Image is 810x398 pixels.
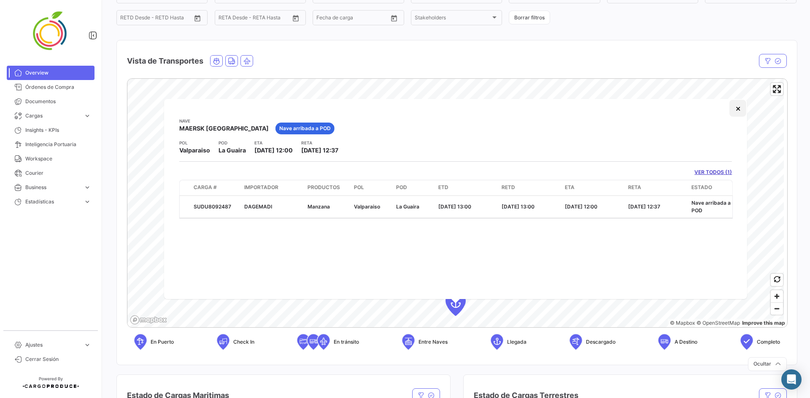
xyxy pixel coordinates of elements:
span: Valparaiso [179,146,210,155]
div: Abrir Intercom Messenger [781,369,802,390]
span: [DATE] 12:37 [628,203,660,209]
button: Open calendar [191,12,204,24]
datatable-header-cell: Importador [241,180,304,195]
datatable-header-cell: ETA [562,180,625,195]
span: Entre Naves [418,338,448,346]
app-card-info-title: ETA [254,139,293,146]
span: Importador [244,183,278,191]
span: La Guaira [396,203,419,209]
datatable-header-cell: Carga # [190,180,241,195]
span: Llegada [507,338,526,346]
span: expand_more [84,341,91,349]
datatable-header-cell: Productos [304,180,351,195]
span: ETD [438,183,448,191]
span: Business [25,184,80,191]
span: [DATE] 12:37 [301,147,338,154]
a: Insights - KPIs [7,123,94,137]
datatable-header-cell: ETD [435,180,498,195]
canvas: Map [127,79,784,328]
img: 4ff2da5d-257b-45de-b8a4-5752211a35e0.png [30,10,72,52]
span: Inteligencia Portuaria [25,141,91,148]
datatable-header-cell: RETD [498,180,562,195]
input: Desde [316,16,332,22]
button: Close popup [729,100,746,117]
span: Carga # [194,183,217,191]
a: Mapbox [670,320,695,326]
app-card-info-title: Nave [179,118,269,124]
span: [DATE] 13:00 [438,203,471,209]
app-card-info-title: RETA [301,139,338,146]
button: Open calendar [388,12,400,24]
a: Workspace [7,152,94,166]
span: Órdenes de Compra [25,83,91,91]
span: RETA [628,183,641,191]
a: Courier [7,166,94,180]
span: POL [354,183,364,191]
a: Documentos [7,94,94,109]
span: Ajustes [25,341,80,349]
span: ETA [565,183,575,191]
span: expand_more [84,184,91,191]
span: expand_more [84,112,91,120]
span: MAERSK [GEOGRAPHIC_DATA] [179,124,269,133]
a: Órdenes de Compra [7,80,94,94]
span: La Guaira [219,146,246,155]
a: Inteligencia Portuaria [7,137,94,152]
datatable-header-cell: Estado [688,180,741,195]
button: Air [241,56,253,66]
span: Insights - KPIs [25,126,91,134]
input: Hasta [337,16,371,22]
span: expand_more [84,198,91,206]
span: [DATE] 12:00 [565,203,597,209]
input: Hasta [240,16,273,22]
span: En Puerto [151,338,174,346]
input: Hasta [141,16,175,22]
app-card-info-title: POL [179,139,210,146]
button: Enter fullscreen [771,83,783,95]
span: Estado [691,183,712,191]
button: Open calendar [289,12,302,24]
span: Stakeholders [415,16,491,22]
input: Desde [219,16,234,22]
span: Overview [25,69,91,77]
app-card-info-title: POD [219,139,246,146]
input: Desde [120,16,135,22]
h4: Vista de Transportes [127,55,203,67]
span: [DATE] 12:00 [254,147,293,154]
span: Cerrar Sesión [25,355,91,363]
button: Ocean [211,56,222,66]
span: Completo [757,338,780,346]
span: Workspace [25,155,91,163]
datatable-header-cell: POL [351,180,393,195]
div: SUDU8092487 [194,203,238,210]
button: Zoom out [771,302,783,315]
span: A Destino [675,338,697,346]
span: Productos [308,183,340,191]
span: Documentos [25,98,91,105]
a: VER TODOS (1) [694,168,732,176]
button: Land [226,56,238,66]
span: POD [396,183,407,191]
span: Valparaiso [354,203,380,209]
span: Nave arribada a POD [691,199,731,213]
span: RETD [502,183,515,191]
span: Check In [233,338,254,346]
span: Cargas [25,112,80,120]
button: Ocultar [748,357,787,371]
span: En tránsito [334,338,359,346]
div: Map marker [445,291,466,316]
span: Descargado [586,338,616,346]
a: Map feedback [742,320,785,326]
button: Borrar filtros [509,11,550,24]
button: Zoom in [771,290,783,302]
datatable-header-cell: POD [393,180,435,195]
a: Mapbox logo [130,315,167,325]
span: Nave arribada a POD [279,125,331,132]
span: DAGEMADI [244,203,272,209]
span: Courier [25,169,91,177]
a: Overview [7,66,94,80]
span: Manzana [308,203,330,209]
